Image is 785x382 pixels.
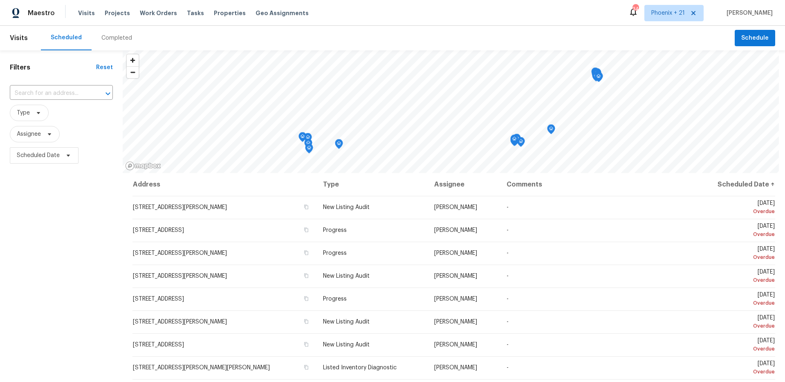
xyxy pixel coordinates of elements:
[51,34,82,42] div: Scheduled
[96,63,113,72] div: Reset
[699,338,775,353] span: [DATE]
[335,139,343,152] div: Map marker
[187,10,204,16] span: Tasks
[741,33,769,43] span: Schedule
[316,173,428,196] th: Type
[17,109,30,117] span: Type
[591,67,599,80] div: Map marker
[304,133,312,146] div: Map marker
[102,88,114,99] button: Open
[10,87,90,100] input: Search for an address...
[133,204,227,210] span: [STREET_ADDRESS][PERSON_NAME]
[434,342,477,348] span: [PERSON_NAME]
[133,273,227,279] span: [STREET_ADDRESS][PERSON_NAME]
[133,227,184,233] span: [STREET_ADDRESS]
[651,9,685,17] span: Phoenix + 21
[133,342,184,348] span: [STREET_ADDRESS]
[735,30,775,47] button: Schedule
[17,130,41,138] span: Assignee
[699,269,775,284] span: [DATE]
[323,227,347,233] span: Progress
[127,66,139,78] button: Zoom out
[10,63,96,72] h1: Filters
[17,151,60,160] span: Scheduled Date
[78,9,95,17] span: Visits
[699,246,775,261] span: [DATE]
[10,29,28,47] span: Visits
[699,315,775,330] span: [DATE]
[434,227,477,233] span: [PERSON_NAME]
[133,250,227,256] span: [STREET_ADDRESS][PERSON_NAME]
[133,296,184,302] span: [STREET_ADDRESS]
[699,361,775,376] span: [DATE]
[303,272,310,279] button: Copy Address
[507,319,509,325] span: -
[593,68,601,81] div: Map marker
[699,345,775,353] div: Overdue
[127,67,139,78] span: Zoom out
[507,250,509,256] span: -
[434,365,477,371] span: [PERSON_NAME]
[699,207,775,216] div: Overdue
[105,9,130,17] span: Projects
[699,223,775,238] span: [DATE]
[323,365,397,371] span: Listed Inventory Diagnostic
[723,9,773,17] span: [PERSON_NAME]
[507,204,509,210] span: -
[632,5,638,13] div: 346
[323,250,347,256] span: Progress
[434,319,477,325] span: [PERSON_NAME]
[693,173,775,196] th: Scheduled Date ↑
[304,139,312,151] div: Map marker
[434,250,477,256] span: [PERSON_NAME]
[434,296,477,302] span: [PERSON_NAME]
[517,137,525,150] div: Map marker
[323,342,370,348] span: New Listing Audit
[303,318,310,325] button: Copy Address
[510,135,518,147] div: Map marker
[303,226,310,234] button: Copy Address
[323,273,370,279] span: New Listing Audit
[699,276,775,284] div: Overdue
[592,70,600,82] div: Map marker
[699,368,775,376] div: Overdue
[133,365,270,371] span: [STREET_ADDRESS][PERSON_NAME][PERSON_NAME]
[125,161,161,171] a: Mapbox homepage
[133,319,227,325] span: [STREET_ADDRESS][PERSON_NAME]
[699,299,775,307] div: Overdue
[28,9,55,17] span: Maestro
[303,295,310,302] button: Copy Address
[699,322,775,330] div: Overdue
[507,342,509,348] span: -
[507,296,509,302] span: -
[699,200,775,216] span: [DATE]
[507,273,509,279] span: -
[127,54,139,66] button: Zoom in
[434,273,477,279] span: [PERSON_NAME]
[101,34,132,42] div: Completed
[592,72,600,84] div: Map marker
[303,249,310,256] button: Copy Address
[123,50,779,173] canvas: Map
[323,296,347,302] span: Progress
[547,124,555,137] div: Map marker
[214,9,246,17] span: Properties
[699,230,775,238] div: Overdue
[323,204,370,210] span: New Listing Audit
[132,173,316,196] th: Address
[323,319,370,325] span: New Listing Audit
[298,132,307,145] div: Map marker
[303,203,310,211] button: Copy Address
[513,134,521,146] div: Map marker
[507,365,509,371] span: -
[594,72,603,85] div: Map marker
[305,144,313,156] div: Map marker
[507,227,509,233] span: -
[434,204,477,210] span: [PERSON_NAME]
[699,253,775,261] div: Overdue
[256,9,309,17] span: Geo Assignments
[303,341,310,348] button: Copy Address
[428,173,500,196] th: Assignee
[699,292,775,307] span: [DATE]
